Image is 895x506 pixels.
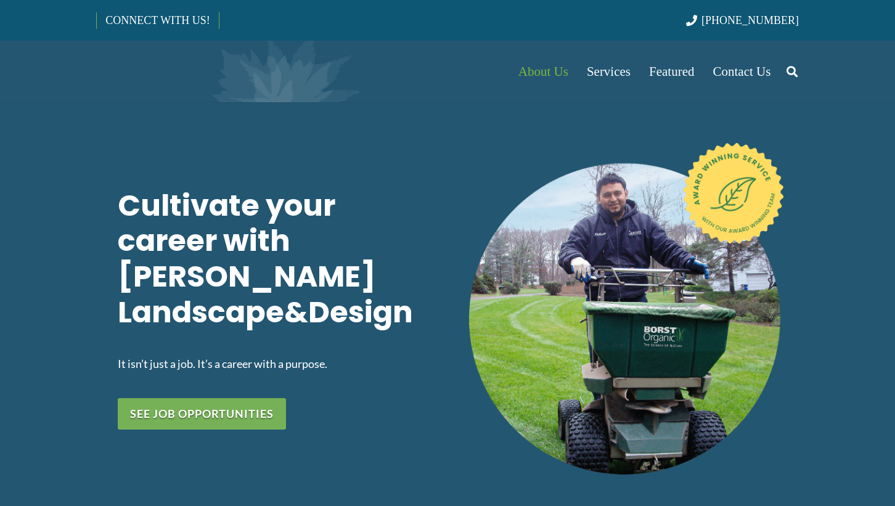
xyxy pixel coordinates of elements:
a: Search [780,56,804,87]
p: It isn’t just a job. It’s a career with a purpose. [118,354,432,373]
a: Borst-Logo [96,47,301,96]
a: Featured [640,41,703,102]
a: Services [578,41,640,102]
span: About Us [518,64,568,79]
a: [PHONE_NUMBER] [686,14,799,27]
span: Services [587,64,631,79]
span: Contact Us [713,64,771,79]
a: About Us [509,41,578,102]
span: Featured [649,64,694,79]
h1: Cultivate your career with [PERSON_NAME] Landscape Design [118,188,432,336]
a: CONNECT WITH US! [97,6,218,35]
span: & [284,292,308,333]
a: See job opportunities [118,398,286,430]
a: Contact Us [704,41,780,102]
span: [PHONE_NUMBER] [701,14,799,27]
